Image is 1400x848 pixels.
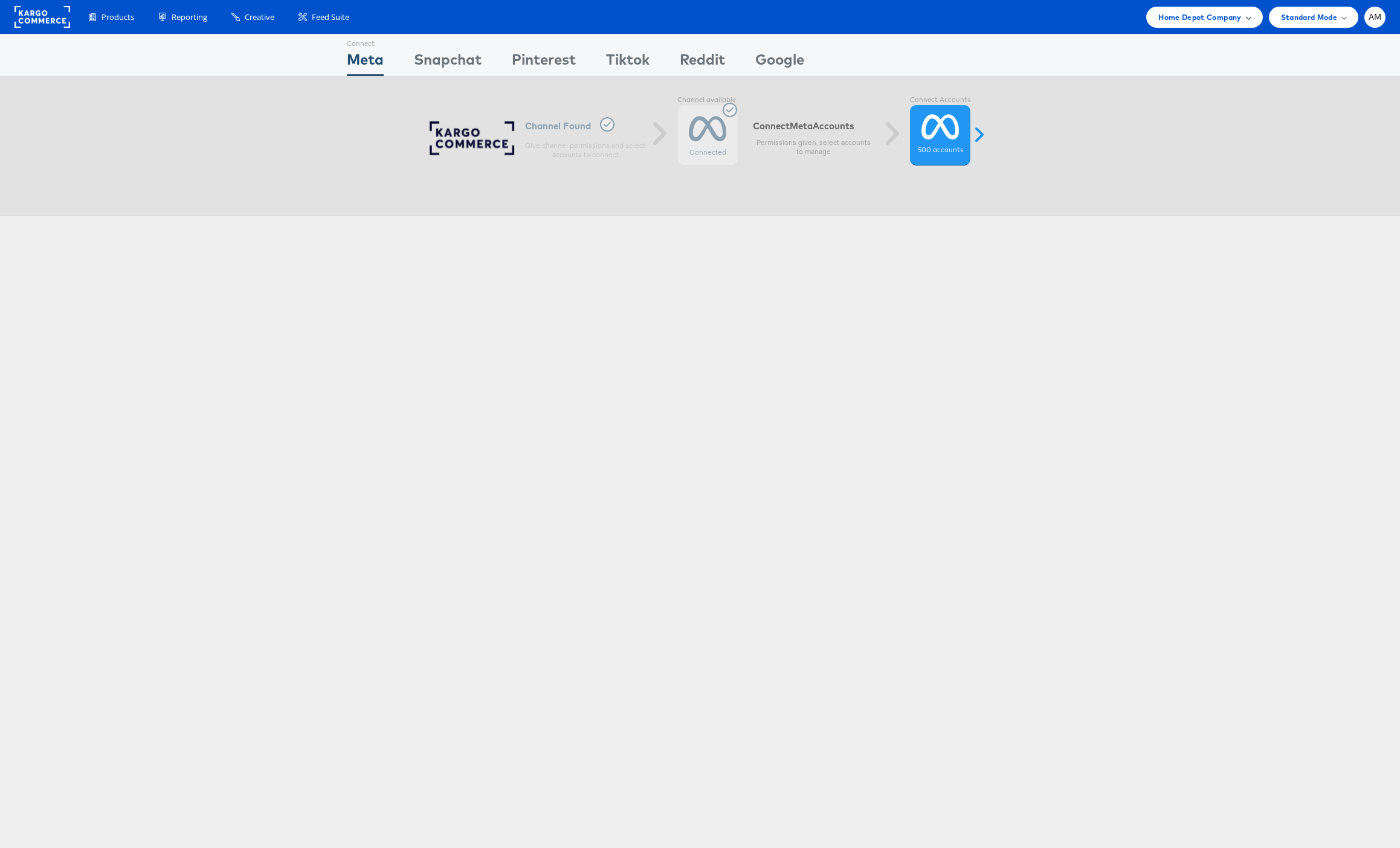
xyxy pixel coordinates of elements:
[102,11,134,23] span: Products
[790,120,813,132] span: meta
[918,146,963,155] label: 500 accounts
[525,117,646,135] h6: Channel Found
[680,49,725,76] div: Reddit
[1158,11,1241,24] span: Home Depot Company
[525,141,646,160] p: Give channel permissions and select accounts to connect
[347,34,384,49] div: Connect
[606,49,650,76] div: Tiktok
[910,95,970,105] label: Connect Accounts
[245,11,274,23] span: Creative
[753,120,874,132] h6: Connect Accounts
[1281,11,1337,24] span: Standard Mode
[347,49,384,76] div: Meta
[312,11,349,23] span: Feed Suite
[755,49,804,76] div: Google
[512,49,576,76] div: Pinterest
[414,49,482,76] div: Snapchat
[753,138,874,157] p: Permissions given, select accounts to manage
[677,95,738,105] label: Channel available
[172,11,207,23] span: Reporting
[1369,13,1382,21] span: AM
